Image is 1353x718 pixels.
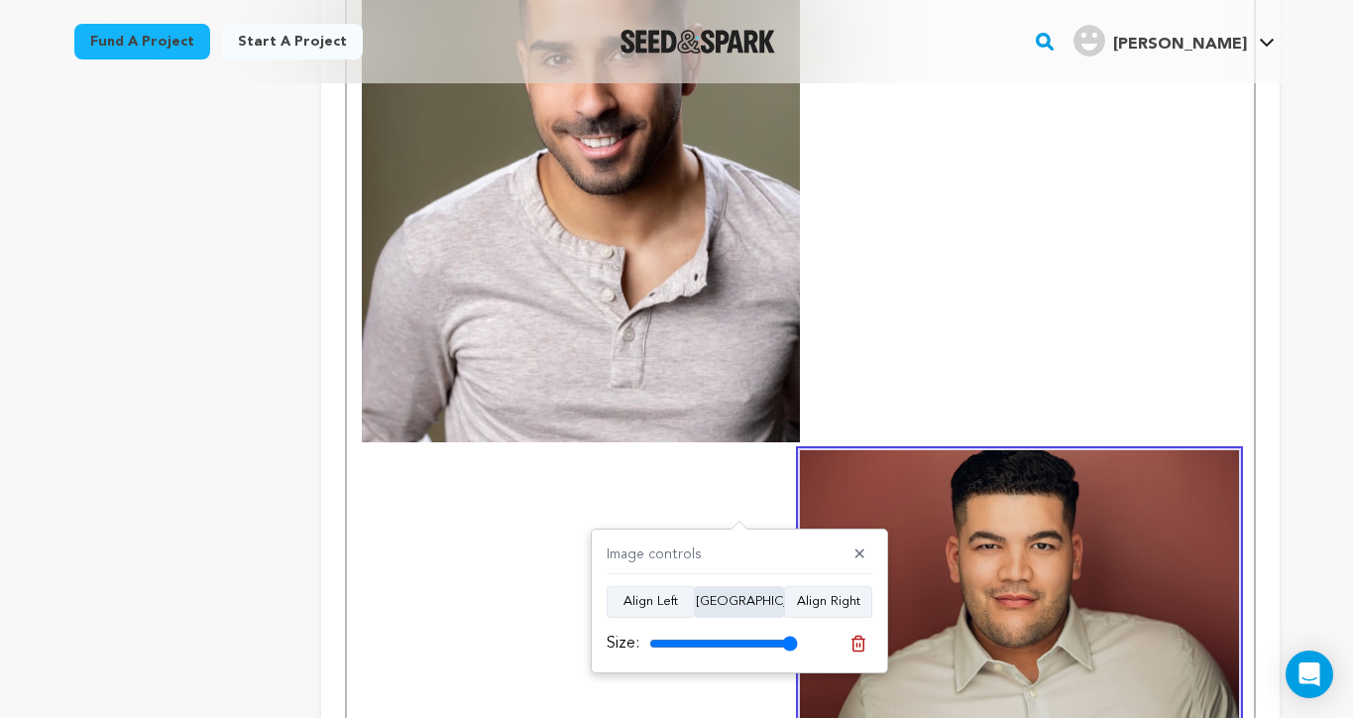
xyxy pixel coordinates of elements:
span: [PERSON_NAME] [1113,37,1247,53]
h4: Image controls [607,544,702,565]
img: Seed&Spark Logo Dark Mode [620,30,776,54]
div: Open Intercom Messenger [1286,651,1333,698]
button: Align Left [607,586,695,618]
a: Michael M.'s Profile [1070,21,1279,57]
button: [GEOGRAPHIC_DATA] [695,586,784,618]
div: Michael M.'s Profile [1073,25,1247,57]
button: Align Right [784,586,872,618]
button: ✕ [847,545,872,565]
a: Seed&Spark Homepage [620,30,776,54]
a: Fund a project [74,24,210,60]
img: user.png [1073,25,1105,57]
span: Michael M.'s Profile [1070,21,1279,62]
a: Start a project [222,24,363,60]
label: Size: [607,632,639,656]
